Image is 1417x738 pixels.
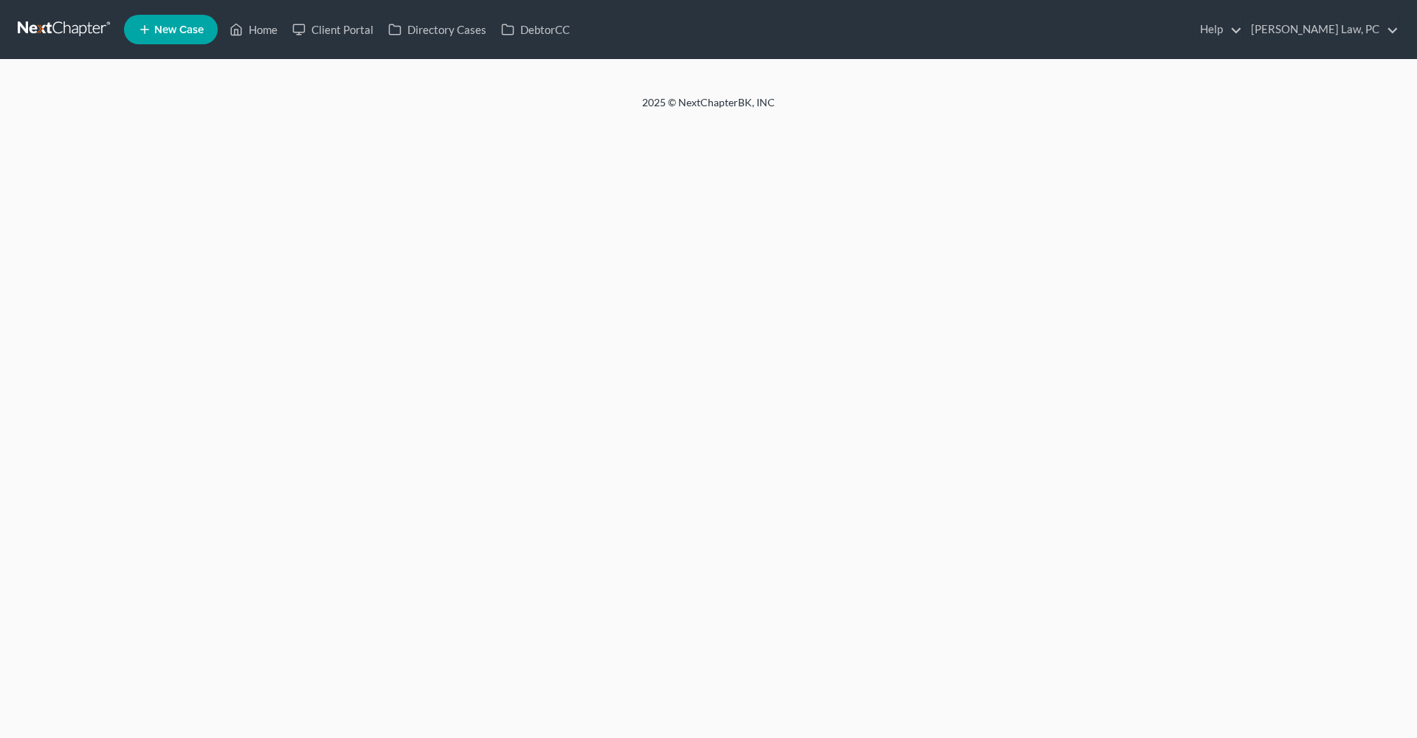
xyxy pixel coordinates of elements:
[124,15,218,44] new-legal-case-button: New Case
[494,16,577,43] a: DebtorCC
[1244,16,1399,43] a: [PERSON_NAME] Law, PC
[1193,16,1242,43] a: Help
[222,16,285,43] a: Home
[288,95,1129,122] div: 2025 © NextChapterBK, INC
[381,16,494,43] a: Directory Cases
[285,16,381,43] a: Client Portal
